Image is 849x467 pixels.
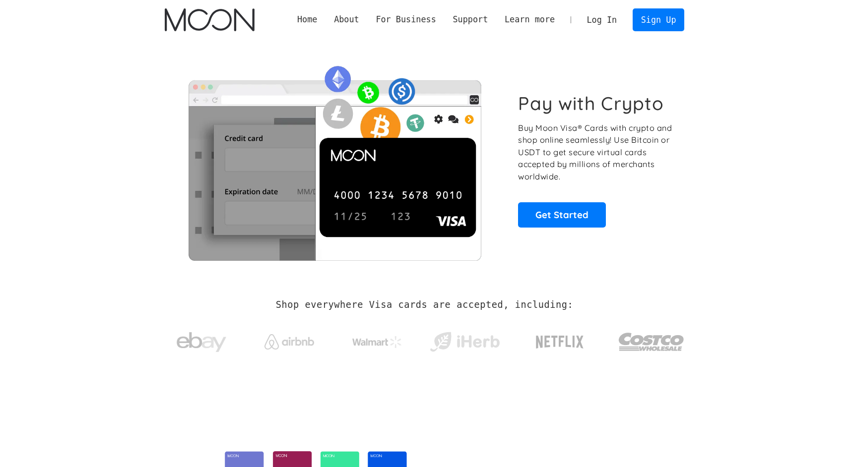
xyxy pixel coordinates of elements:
a: Log In [579,9,625,31]
img: Walmart [352,336,402,348]
a: Netflix [516,320,604,359]
img: Netflix [535,330,585,354]
a: Sign Up [633,8,684,31]
img: Airbnb [264,334,314,350]
div: Learn more [496,13,563,26]
a: Airbnb [252,324,326,354]
div: Learn more [505,13,555,26]
div: Support [445,13,496,26]
a: Get Started [518,202,606,227]
div: For Business [376,13,436,26]
a: home [165,8,255,31]
img: Moon Cards let you spend your crypto anywhere Visa is accepted. [165,59,505,260]
a: Costco [618,313,685,365]
img: iHerb [428,329,502,355]
div: For Business [368,13,445,26]
a: iHerb [428,319,502,360]
a: Walmart [340,326,414,353]
h1: Pay with Crypto [518,92,664,115]
a: Home [289,13,326,26]
a: ebay [165,317,239,363]
div: About [326,13,367,26]
h2: Shop everywhere Visa cards are accepted, including: [276,299,573,310]
div: About [334,13,359,26]
p: Buy Moon Visa® Cards with crypto and shop online seamlessly! Use Bitcoin or USDT to get secure vi... [518,122,673,183]
img: Costco [618,323,685,360]
img: Moon Logo [165,8,255,31]
img: ebay [177,327,226,358]
div: Support [453,13,488,26]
